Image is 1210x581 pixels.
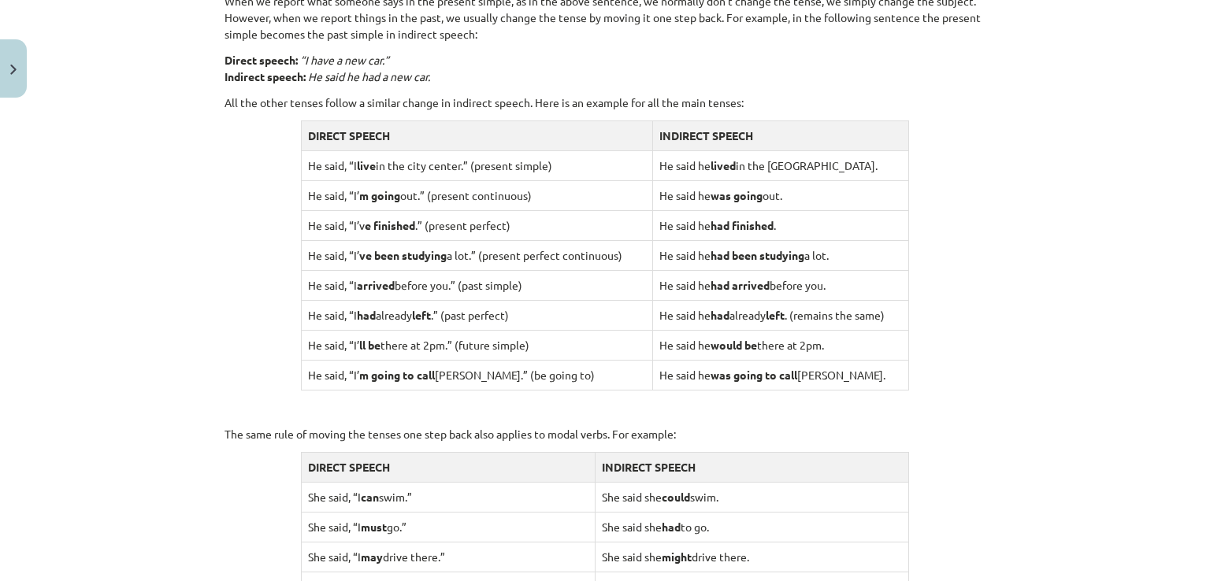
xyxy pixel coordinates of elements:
td: She said she swim. [595,482,909,512]
strong: arrived [357,278,395,292]
td: He said, “I’ a lot.” (present perfect continuous) [301,240,652,270]
td: She said, “I go.” [301,512,595,542]
strong: left [412,308,431,322]
strong: had [711,308,729,322]
td: He said, “I’v .” (present perfect) [301,210,652,240]
td: He said he before you. [652,270,909,300]
em: “I have a new car.” [300,53,389,67]
td: He said, “I before you.” (past simple) [301,270,652,300]
strong: was going [711,188,763,202]
td: She said she drive there. [595,542,909,572]
td: He said he in the [GEOGRAPHIC_DATA]. [652,150,909,180]
strong: had finished [711,218,774,232]
strong: e finished [365,218,415,232]
strong: was going to call [711,368,797,382]
td: INDIRECT SPEECH [595,452,909,482]
strong: had been studying [711,248,804,262]
td: DIRECT SPEECH [301,452,595,482]
td: He said he a lot. [652,240,909,270]
strong: m going to call [359,368,435,382]
td: He said he [PERSON_NAME]. [652,360,909,390]
td: She said, “I drive there.” [301,542,595,572]
strong: Direct speech: [225,53,298,67]
p: All the other tenses follow a similar change in indirect speech. Here is an example for all the m... [225,94,985,111]
strong: could [662,490,690,504]
em: He said he had a new car. [308,69,430,83]
td: He said, “I already .” (past perfect) [301,300,652,330]
td: He said, “I in the city center.” (present simple) [301,150,652,180]
strong: can [361,490,379,504]
strong: would be [711,338,757,352]
td: She said she to go. [595,512,909,542]
strong: m going [359,188,400,202]
strong: may [361,550,383,564]
strong: might [662,550,692,564]
td: INDIRECT SPEECH [652,120,909,150]
strong: lived [711,158,736,172]
strong: had arrived [711,278,770,292]
td: He said he already . (remains the same) [652,300,909,330]
td: He said he there at 2pm. [652,330,909,360]
strong: live [357,158,376,172]
strong: Indirect speech: [225,69,306,83]
strong: must [361,520,387,534]
td: He said, “I’ out.” (present continuous) [301,180,652,210]
img: icon-close-lesson-0947bae3869378f0d4975bcd49f059093ad1ed9edebbc8119c70593378902aed.svg [10,65,17,75]
td: He said he out. [652,180,909,210]
td: He said he . [652,210,909,240]
strong: had [662,520,681,534]
strong: ll be [359,338,380,352]
td: DIRECT SPEECH [301,120,652,150]
td: She said, “I swim.” [301,482,595,512]
td: He said, “I’ there at 2pm.” (future simple) [301,330,652,360]
strong: had [357,308,376,322]
td: He said, “I’ [PERSON_NAME].” (be going to) [301,360,652,390]
strong: ve been studying [359,248,447,262]
strong: left [766,308,785,322]
p: The same rule of moving the tenses one step back also applies to modal verbs. For example: [225,426,985,442]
